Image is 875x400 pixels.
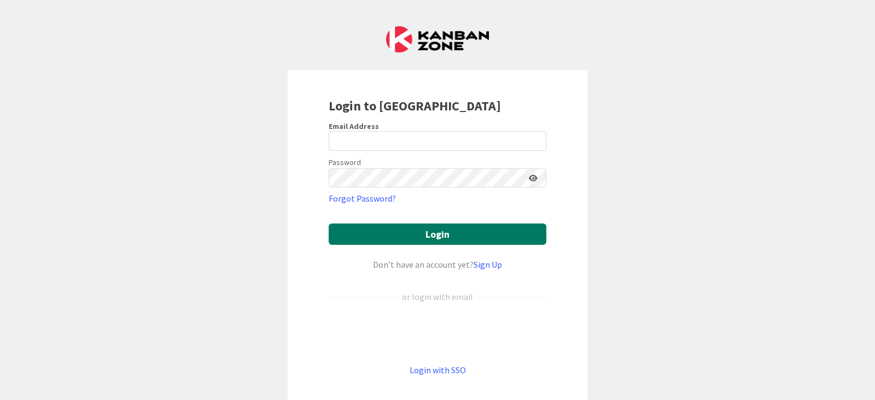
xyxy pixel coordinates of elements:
[399,290,476,303] div: or login with email
[329,157,361,168] label: Password
[329,223,546,245] button: Login
[386,26,489,52] img: Kanban Zone
[329,97,501,114] b: Login to [GEOGRAPHIC_DATA]
[329,121,379,131] label: Email Address
[329,192,396,205] a: Forgot Password?
[323,321,552,345] iframe: Sign in with Google Button
[410,364,466,375] a: Login with SSO
[329,258,546,271] div: Don’t have an account yet?
[474,259,502,270] a: Sign Up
